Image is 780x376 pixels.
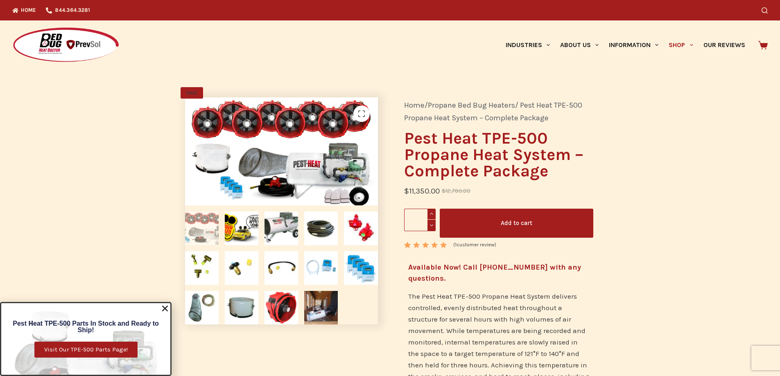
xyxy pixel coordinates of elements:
a: (1customer review) [453,241,496,249]
nav: Breadcrumb [404,99,594,124]
span: 1 [404,242,410,254]
bdi: 11,350.00 [404,187,440,196]
img: Majorly Approved Vendor by Truly Nolen [378,97,570,206]
span: Visit Our TPE-500 Parts Page! [44,347,128,353]
img: Metal 18” duct adapter for Pest Heat TPE-500 [225,291,258,324]
input: Product quantity [404,209,436,231]
a: Propane Bed Bug Heaters [428,101,515,110]
img: AM3700 Axial Air Mover [265,291,298,324]
a: Visit Our TPE-500 Parts Page! [34,342,138,358]
a: Pest Heat TPE-500 Propane Heater Complete bed bug heat treatment package [185,146,378,155]
img: Pest Heat TPE-500 Propane Heater Treating Bed Bugs in a Camp [304,291,338,324]
img: T-Block Fitting for Pest Heat TPE-500 [185,251,219,285]
img: Prevsol/Bed Bug Heat Doctor [12,27,120,63]
a: View full-screen image gallery [353,106,370,122]
span: The Pest Heat TPE-500 Propane Heat System delivers controlled, evenly distributed heat throughout... [408,292,586,358]
div: Rated 5.00 out of 5 [404,242,448,248]
a: Information [604,20,664,70]
a: Our Reviews [698,20,750,70]
span: SALE [181,87,203,99]
img: TR42A Bluetooth Thermo Recorder package of 4 [344,251,378,285]
img: Pest Heat TPE-500 Propane Heater Complete bed bug heat treatment package [185,97,378,205]
img: POL Fitting for Pest Heat TPE-500 [225,251,258,285]
button: Add to cart [440,209,593,238]
span: ° [559,349,561,358]
img: 18” by 25’ mylar duct for Pest Heat TPE-500 [185,291,219,324]
img: Package includes 4 TR42A Data Loggers, 4 Lithium Batteries, 4 TR-5106 Temperature Sensors [304,251,338,285]
h4: Available Now! Call [PHONE_NUMBER] with any questions. [408,262,590,284]
img: 24” Pigtail for Pest Heat TPE-500 [265,251,298,285]
span: 1 [455,242,457,248]
img: Pest Heat TPE-500 Propane Heater to treat bed bugs, termites, and stored pests such as Grain Beatles [265,212,298,245]
a: Shop [664,20,698,70]
bdi: 12,780.00 [442,188,470,194]
span: $ [442,188,445,194]
a: Majorly Approved Vendor by Truly Nolen [378,147,570,155]
img: 50-foot propane hose for Pest Heat TPE-500 [304,212,338,245]
h6: Pest Heat TPE-500 Parts In Stock and Ready to Ship! [5,320,166,333]
h1: Pest Heat TPE-500 Propane Heat System – Complete Package [404,130,594,179]
nav: Primary [500,20,750,70]
span: Rated out of 5 based on customer rating [404,242,448,286]
img: Majorly Approved Vendor by Truly Nolen [225,212,258,245]
span: F to 140 [536,349,559,358]
a: About Us [555,20,604,70]
a: Close [161,304,169,313]
img: Red 10-PSI Regulator for Pest Heat TPE-500 [344,212,378,245]
button: Search [762,7,768,14]
img: Pest Heat TPE-500 Propane Heater Complete bed bug heat treatment package [185,212,219,245]
span: $ [404,187,409,196]
span: ° [533,349,536,358]
a: Industries [500,20,555,70]
a: Home [404,101,425,110]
